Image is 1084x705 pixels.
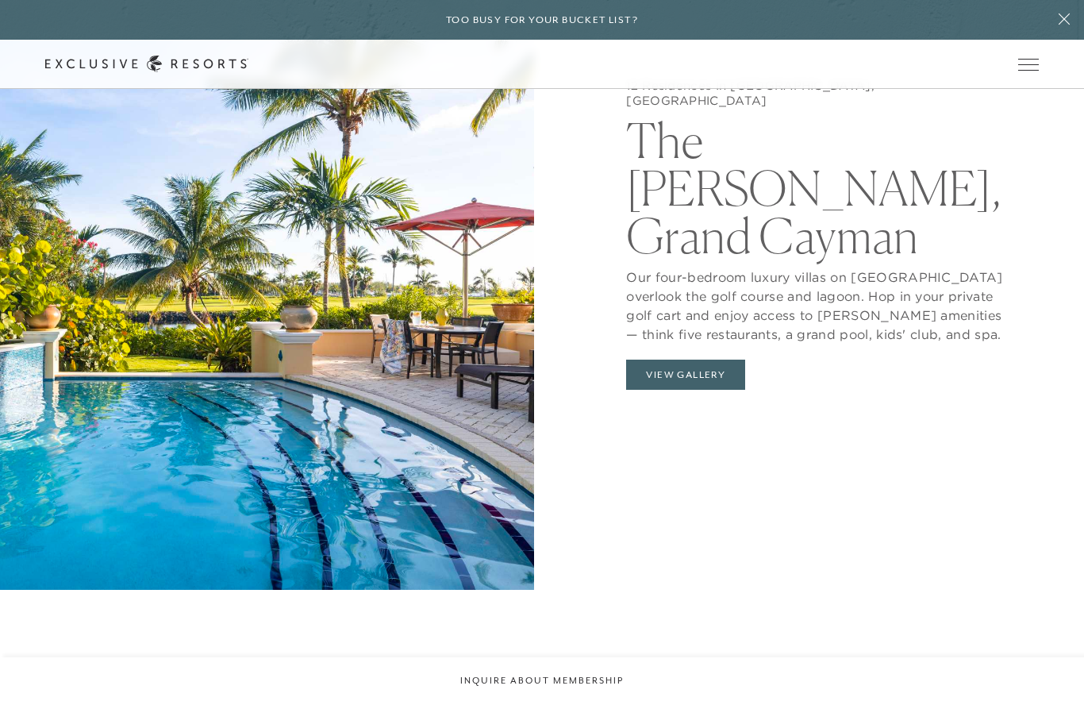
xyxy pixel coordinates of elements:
[626,78,1007,109] h5: 12 Residences In [GEOGRAPHIC_DATA], [GEOGRAPHIC_DATA]
[626,260,1007,344] p: Our four-bedroom luxury villas on [GEOGRAPHIC_DATA] overlook the golf course and lagoon. Hop in y...
[1018,59,1039,70] button: Open navigation
[1011,632,1084,705] iframe: Qualified Messenger
[626,360,745,390] button: View Gallery
[446,13,638,28] h6: Too busy for your bucket list?
[626,109,1007,260] h2: The [PERSON_NAME], Grand Cayman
